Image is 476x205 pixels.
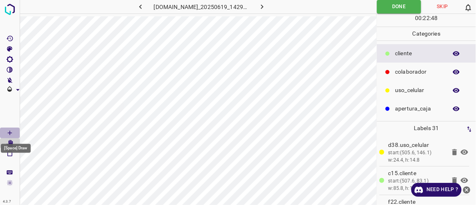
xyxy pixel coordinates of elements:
[377,27,476,41] p: Categories
[1,198,13,205] div: 4.3.7
[2,2,17,17] img: logo
[395,49,443,58] p: ​​cliente
[462,183,472,197] button: close-help
[431,14,438,23] p: 48
[415,14,438,27] div: : :
[423,14,430,23] p: 22
[1,144,31,153] div: [Space] Draw
[377,81,476,99] div: uso_celular
[388,141,446,149] p: d38.uso_celular
[395,104,443,113] p: apertura_caja
[415,14,422,23] p: 00
[411,183,462,197] a: Need Help ?
[154,2,249,14] h6: [DOMAIN_NAME]_20250619_142904_000005010.jpg
[388,149,446,164] div: start:(505.6, 146.1) w:24.4, h:14.8
[388,169,446,178] p: c15.​​cliente
[379,122,474,135] p: Labels 31
[377,63,476,81] div: colaborador
[395,86,443,95] p: uso_celular
[395,68,443,76] p: colaborador
[377,99,476,118] div: apertura_caja
[388,178,446,192] div: start:(507.6, 83.1) w:85.8, h:159.6
[377,44,476,63] div: ​​cliente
